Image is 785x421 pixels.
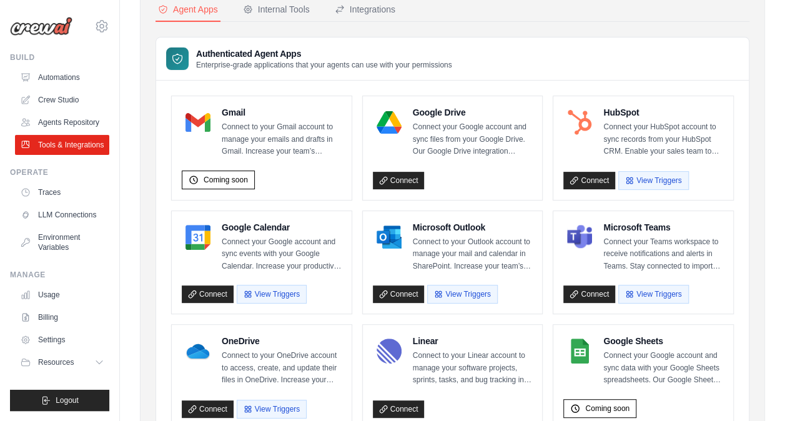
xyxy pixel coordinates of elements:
img: Gmail Logo [185,110,210,135]
button: View Triggers [618,285,688,304]
span: Logout [56,395,79,405]
img: HubSpot Logo [567,110,592,135]
img: Google Drive Logo [377,110,402,135]
a: Billing [15,307,109,327]
a: Connect [563,172,615,189]
a: Connect [373,400,425,418]
h4: HubSpot [603,106,723,119]
p: Connect to your OneDrive account to access, create, and update their files in OneDrive. Increase ... [222,350,342,387]
p: Connect to your Gmail account to manage your emails and drafts in Gmail. Increase your team’s pro... [222,121,342,158]
a: Agents Repository [15,112,109,132]
button: View Triggers [237,285,307,304]
h4: Microsoft Outlook [413,221,533,234]
h4: Google Drive [413,106,533,119]
span: Resources [38,357,74,367]
p: Connect to your Linear account to manage your software projects, sprints, tasks, and bug tracking... [413,350,533,387]
a: Traces [15,182,109,202]
a: LLM Connections [15,205,109,225]
button: Resources [15,352,109,372]
div: Build [10,52,109,62]
img: OneDrive Logo [185,339,210,364]
h4: Google Sheets [603,335,723,347]
button: View Triggers [427,285,497,304]
a: Usage [15,285,109,305]
a: Automations [15,67,109,87]
img: Microsoft Teams Logo [567,225,592,250]
p: Enterprise-grade applications that your agents can use with your permissions [196,60,452,70]
img: Linear Logo [377,339,402,364]
p: Connect your Google account and sync data with your Google Sheets spreadsheets. Our Google Sheets... [603,350,723,387]
span: Coming soon [204,175,248,185]
img: Google Sheets Logo [567,339,592,364]
h3: Authenticated Agent Apps [196,47,452,60]
h4: Gmail [222,106,342,119]
p: Connect your Google account and sync events with your Google Calendar. Increase your productivity... [222,236,342,273]
img: Google Calendar Logo [185,225,210,250]
a: Environment Variables [15,227,109,257]
a: Tools & Integrations [15,135,109,155]
button: View Triggers [237,400,307,419]
a: Crew Studio [15,90,109,110]
h4: Microsoft Teams [603,221,723,234]
div: Integrations [335,3,395,16]
a: Connect [182,400,234,418]
img: Logo [10,17,72,36]
p: Connect to your Outlook account to manage your mail and calendar in SharePoint. Increase your tea... [413,236,533,273]
p: Connect your HubSpot account to sync records from your HubSpot CRM. Enable your sales team to clo... [603,121,723,158]
div: Internal Tools [243,3,310,16]
span: Coming soon [585,404,629,414]
a: Connect [373,172,425,189]
button: Logout [10,390,109,411]
div: Manage [10,270,109,280]
img: Microsoft Outlook Logo [377,225,402,250]
p: Connect your Teams workspace to receive notifications and alerts in Teams. Stay connected to impo... [603,236,723,273]
div: Operate [10,167,109,177]
a: Connect [373,285,425,303]
div: Agent Apps [158,3,218,16]
button: View Triggers [618,171,688,190]
a: Connect [563,285,615,303]
h4: OneDrive [222,335,342,347]
a: Connect [182,285,234,303]
p: Connect your Google account and sync files from your Google Drive. Our Google Drive integration e... [413,121,533,158]
h4: Google Calendar [222,221,342,234]
a: Settings [15,330,109,350]
h4: Linear [413,335,533,347]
